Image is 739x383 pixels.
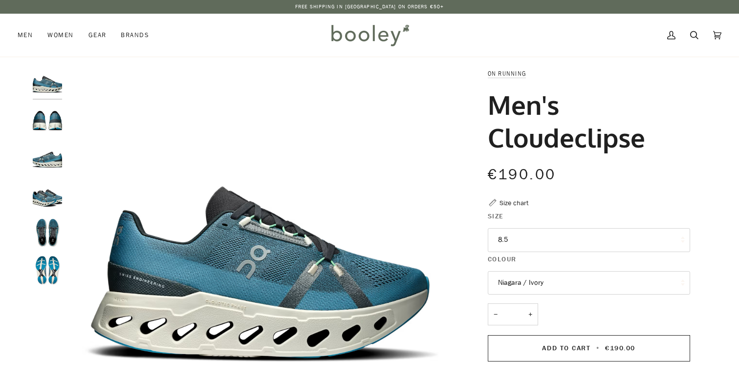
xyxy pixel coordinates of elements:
img: On Running Men's Cloudeclipse Niagara / Ivory - Booley Galway [33,218,62,247]
a: Men [18,14,40,57]
span: Size [488,211,504,221]
span: €190.00 [605,343,635,353]
span: Women [47,30,73,40]
span: Brands [121,30,149,40]
img: On Running Men's Cloudeclipse Niagara / Ivory - Booley Galway [33,255,62,285]
button: Niagara / Ivory [488,271,690,295]
img: On Running Men's Cloudeclipse Niagara / Ivory - Booley Galway [33,106,62,135]
p: Free Shipping in [GEOGRAPHIC_DATA] on Orders €50+ [295,3,444,11]
input: Quantity [488,303,538,325]
div: Size chart [500,198,528,208]
button: − [488,303,503,325]
img: Booley [327,21,413,49]
span: €190.00 [488,165,556,185]
h1: Men's Cloudeclipse [488,88,683,153]
a: Women [40,14,81,57]
span: Colour [488,254,517,264]
span: Add to Cart [542,343,590,353]
button: + [522,303,538,325]
button: Add to Cart • €190.00 [488,335,690,362]
span: Gear [88,30,107,40]
a: Gear [81,14,114,57]
img: On Running Men's Cloudeclipse Niagara / Ivory - Booley Galway [33,181,62,210]
a: Brands [113,14,156,57]
a: On Running [488,69,526,78]
span: • [593,343,603,353]
span: Men [18,30,33,40]
img: On Running Men's Cloudeclipse Niagara / Ivory - Booley Galway [33,143,62,172]
img: On Running Men's Cloudeclipse Niagara / Ivory - Booley Galway [33,68,62,98]
button: 8.5 [488,228,690,252]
